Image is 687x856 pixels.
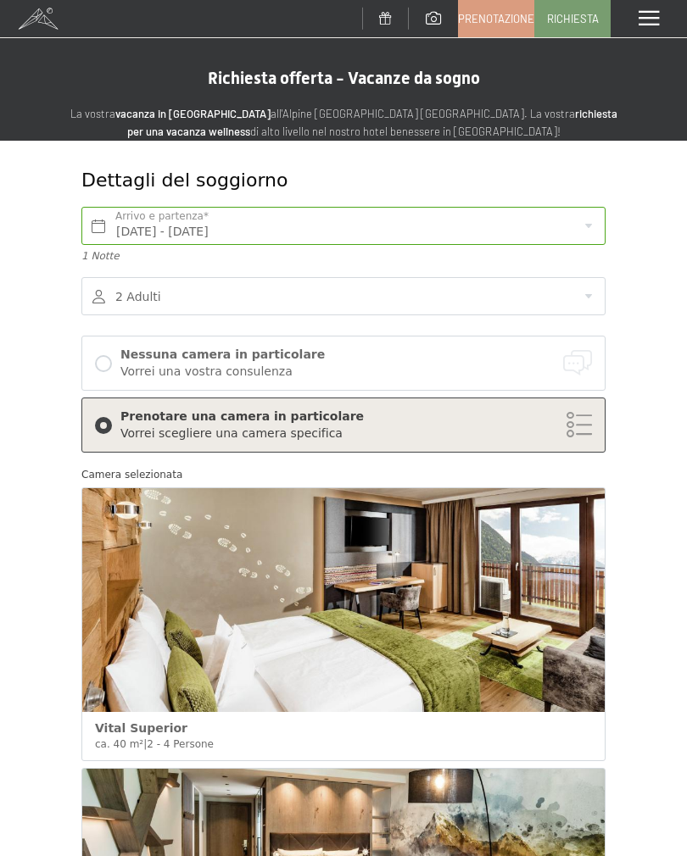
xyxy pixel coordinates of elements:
div: Nessuna camera in particolare [120,347,592,364]
div: Vorrei scegliere una camera specifica [120,425,592,442]
span: Vital Superior [95,721,187,735]
div: Dettagli del soggiorno [81,168,517,194]
span: | [143,738,147,750]
p: La vostra all'Alpine [GEOGRAPHIC_DATA] [GEOGRAPHIC_DATA]. La vostra di alto livello nel nostro ho... [68,105,619,141]
strong: vacanza in [GEOGRAPHIC_DATA] [115,107,271,120]
a: Richiesta [535,1,610,36]
span: ca. 40 m² [95,738,143,750]
div: Prenotare una camera in particolare [120,409,592,425]
div: 1 Notte [81,249,606,264]
span: Richiesta [547,11,599,26]
span: Prenotazione [458,11,534,26]
span: 2 - 4 Persone [147,738,214,750]
span: Richiesta offerta - Vacanze da sogno [208,68,480,88]
strong: richiesta per una vacanza wellness [127,107,617,138]
div: Vorrei una vostra consulenza [120,364,592,381]
img: Vital Superior [82,488,605,712]
div: Camera selezionata [81,466,606,483]
a: Prenotazione [459,1,533,36]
